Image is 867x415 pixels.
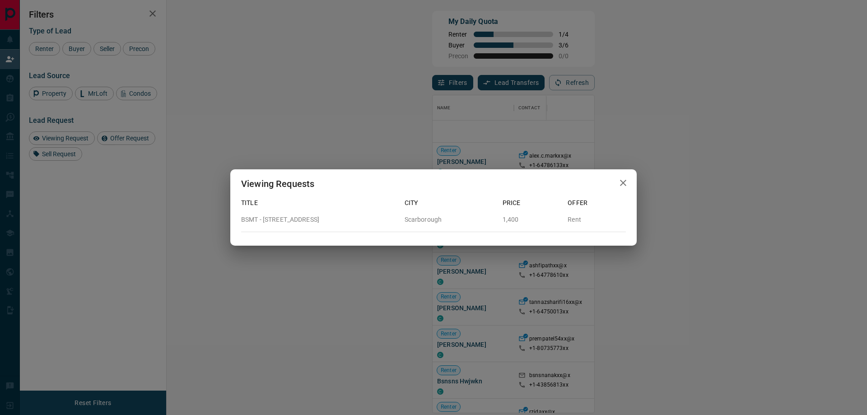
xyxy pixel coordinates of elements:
p: Offer [568,198,626,208]
p: City [405,198,495,208]
p: Rent [568,215,626,224]
p: Price [503,198,561,208]
p: Title [241,198,397,208]
p: BSMT - [STREET_ADDRESS] [241,215,397,224]
p: Scarborough [405,215,495,224]
h2: Viewing Requests [230,169,325,198]
p: 1,400 [503,215,561,224]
